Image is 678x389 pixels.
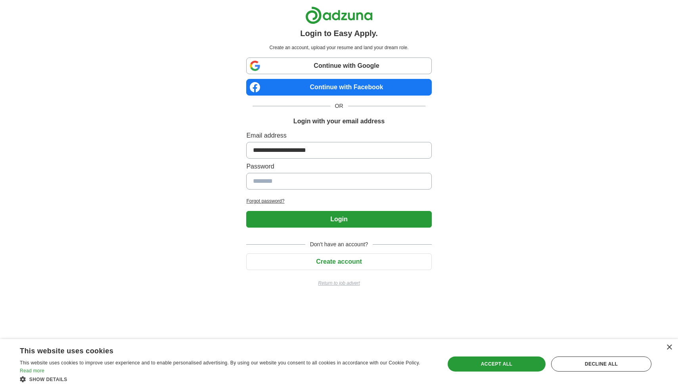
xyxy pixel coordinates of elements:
span: Don't have an account? [305,240,373,249]
a: Continue with Facebook [246,79,431,96]
div: Accept all [448,356,546,372]
a: Continue with Google [246,57,431,74]
a: Read more, opens a new window [20,368,44,374]
button: Login [246,211,431,228]
div: This website uses cookies [20,344,412,356]
button: Create account [246,253,431,270]
label: Password [246,162,431,171]
img: Adzuna logo [305,6,373,24]
h1: Login with your email address [293,117,385,126]
label: Email address [246,131,431,140]
p: Create an account, upload your resume and land your dream role. [248,44,430,51]
h1: Login to Easy Apply. [300,27,378,39]
a: Create account [246,258,431,265]
a: Forgot password? [246,197,431,205]
div: Decline all [551,356,651,372]
a: Return to job advert [246,280,431,287]
div: Close [666,345,672,351]
span: OR [330,102,348,110]
span: Show details [29,377,67,382]
div: Show details [20,375,432,383]
span: This website uses cookies to improve user experience and to enable personalised advertising. By u... [20,360,420,366]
